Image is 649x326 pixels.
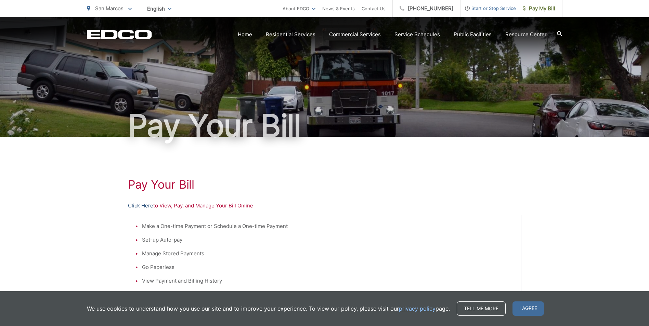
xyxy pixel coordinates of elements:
[523,4,555,13] span: Pay My Bill
[454,30,492,39] a: Public Facilities
[87,304,450,313] p: We use cookies to understand how you use our site and to improve your experience. To view our pol...
[329,30,381,39] a: Commercial Services
[394,30,440,39] a: Service Schedules
[512,301,544,316] span: I agree
[283,4,315,13] a: About EDCO
[142,277,514,285] li: View Payment and Billing History
[128,202,153,210] a: Click Here
[95,5,124,12] span: San Marcos
[457,301,506,316] a: Tell me more
[322,4,355,13] a: News & Events
[266,30,315,39] a: Residential Services
[128,202,521,210] p: to View, Pay, and Manage Your Bill Online
[142,263,514,271] li: Go Paperless
[142,3,177,15] span: English
[128,178,521,191] h1: Pay Your Bill
[87,30,152,39] a: EDCD logo. Return to the homepage.
[87,109,562,143] h1: Pay Your Bill
[142,222,514,230] li: Make a One-time Payment or Schedule a One-time Payment
[399,304,436,313] a: privacy policy
[142,249,514,258] li: Manage Stored Payments
[362,4,386,13] a: Contact Us
[238,30,252,39] a: Home
[505,30,547,39] a: Resource Center
[142,236,514,244] li: Set-up Auto-pay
